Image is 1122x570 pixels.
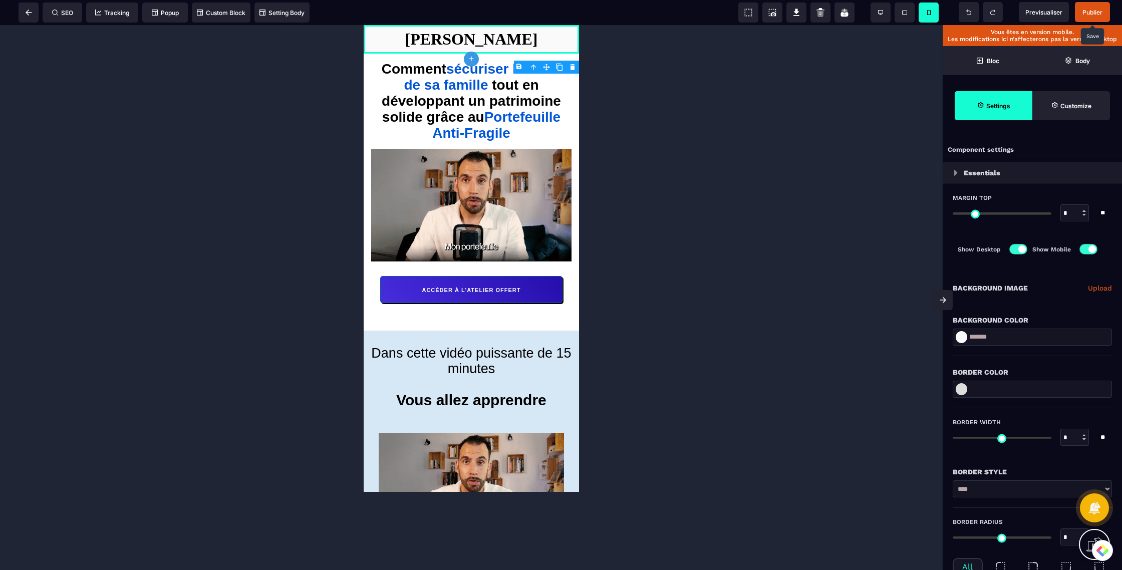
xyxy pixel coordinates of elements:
span: Custom Block [197,9,245,17]
img: ebd01139a3ccbbfbeff12f53acd2016d_VSL_JOAN_3.mp4-low.gif [8,124,208,236]
span: SEO [52,9,73,17]
strong: Customize [1060,102,1091,110]
h1: Vous allez apprendre [8,367,208,388]
p: Show Mobile [1032,244,1071,254]
p: Vous êtes en version mobile. [948,29,1117,36]
p: Background Image [953,282,1028,294]
span: Dans cette vidéo puissante de 15 minutes [8,321,211,351]
button: ACCÉDER À L'ATELIER OFFERT [17,251,199,278]
span: Open Blocks [943,46,1032,75]
div: Border Color [953,366,1112,378]
span: Open Style Manager [1032,91,1110,120]
span: Settings [955,91,1032,120]
span: Margin Top [953,194,992,202]
span: View components [738,3,758,23]
strong: Settings [986,102,1010,110]
a: Upload [1088,282,1112,294]
p: Les modifications ici n’affecterons pas la version desktop [948,36,1117,43]
div: Background Color [953,314,1112,326]
span: Setting Body [259,9,305,17]
div: Comment tout en développant un patrimoine solide grâce au [15,36,200,116]
div: Border Style [953,466,1112,478]
p: Show Desktop [958,244,1001,254]
span: Screenshot [762,3,782,23]
img: ebd01139a3ccbbfbeff12f53acd2016d_VSL_JOAN_3.mp4-low.gif [15,408,200,512]
img: loading [954,170,958,176]
span: Preview [1019,2,1069,22]
p: Essentials [964,167,1000,179]
span: Tracking [95,9,129,17]
strong: Body [1075,57,1090,65]
strong: Bloc [987,57,999,65]
span: Open Layer Manager [1032,46,1122,75]
div: Component settings [943,140,1122,160]
span: Border Width [953,418,1001,426]
span: Previsualiser [1025,9,1062,16]
span: Publier [1082,9,1102,16]
span: Popup [152,9,179,17]
span: Border Radius [953,518,1003,526]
